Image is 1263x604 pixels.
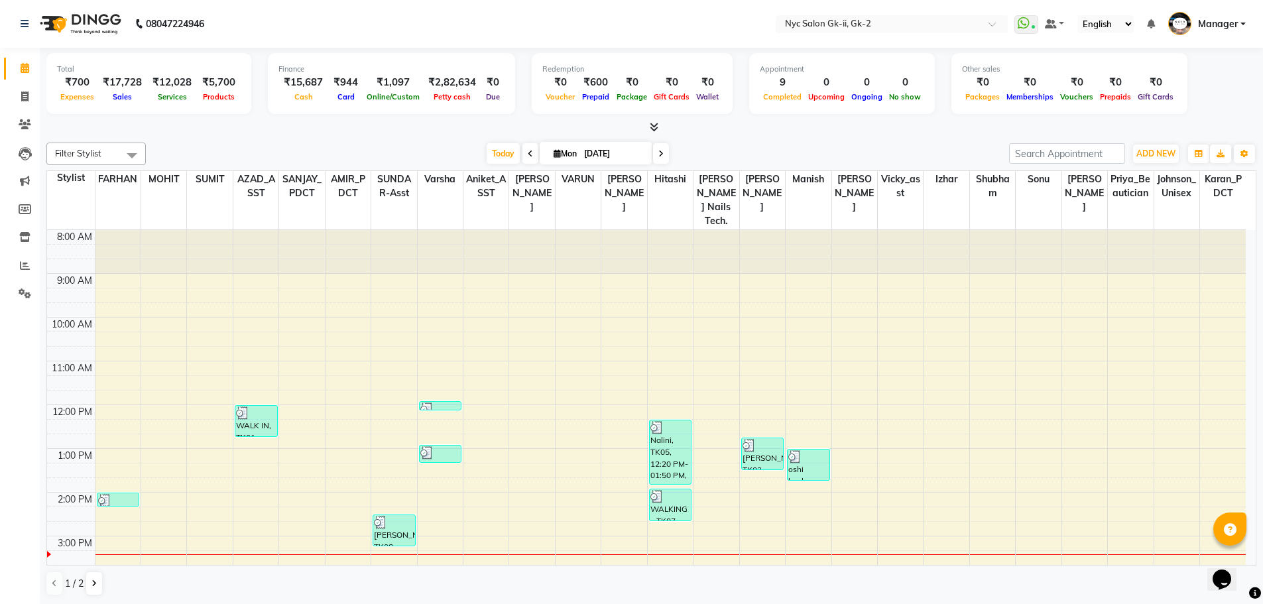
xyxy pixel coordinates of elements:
[420,402,461,410] div: WALK IN, TK01, 11:55 AM-12:00 PM, Threading - Eyebrow Thread (₹100)
[200,92,238,101] span: Products
[1136,149,1175,158] span: ADD NEW
[1062,171,1107,215] span: [PERSON_NAME]
[650,489,692,520] div: WALKING ., TK07, 01:55 PM-02:40 PM, Men's Grooming - Hair Cut with Styling ( Top Stylist) (₹700)
[848,92,886,101] span: Ongoing
[556,171,601,188] span: VARUN
[650,92,693,101] span: Gift Cards
[57,75,97,90] div: ₹700
[601,171,646,215] span: [PERSON_NAME]
[760,75,805,90] div: 9
[962,75,1003,90] div: ₹0
[50,405,95,419] div: 12:00 PM
[147,75,197,90] div: ₹12,028
[1057,92,1097,101] span: Vouchers
[420,446,461,462] div: Nivida, TK02, 12:55 PM-01:20 PM, Threading - Upperlip / Lower Lip Thread (₹100),Body Waxing - Ful...
[95,171,141,188] span: FARHAN
[487,143,520,164] span: Today
[550,149,580,158] span: Mon
[55,536,95,550] div: 3:00 PM
[187,171,232,188] span: SUMIT
[832,171,877,215] span: [PERSON_NAME]
[786,171,831,188] span: Manish
[509,171,554,215] span: [PERSON_NAME]
[805,75,848,90] div: 0
[233,171,278,202] span: AZAD_ASST
[423,75,481,90] div: ₹2,82,634
[373,515,415,546] div: [PERSON_NAME], TK08, 02:30 PM-03:15 PM, Hair Care ( [DEMOGRAPHIC_DATA] ) - Hair Wash & conditioni...
[146,5,204,42] b: 08047224946
[1016,171,1061,188] span: Sonu
[1097,92,1134,101] span: Prepaids
[141,171,186,188] span: MOHIT
[542,75,578,90] div: ₹0
[363,75,423,90] div: ₹1,097
[1097,75,1134,90] div: ₹0
[578,75,613,90] div: ₹600
[328,75,363,90] div: ₹944
[54,230,95,244] div: 8:00 AM
[55,148,101,158] span: Filter Stylist
[278,64,505,75] div: Finance
[878,171,923,202] span: Vicky_asst
[648,171,693,188] span: Hitashi
[1108,171,1153,202] span: Priya_Beautician
[49,361,95,375] div: 11:00 AM
[788,450,829,480] div: oshi lamba, TK04, 01:00 PM-01:45 PM, Hair Care ( [DEMOGRAPHIC_DATA] ) - Hair Wash & conditioning-...
[483,92,503,101] span: Due
[760,64,924,75] div: Appointment
[1207,551,1250,591] iframe: chat widget
[613,75,650,90] div: ₹0
[49,318,95,332] div: 10:00 AM
[924,171,969,188] span: Izhar
[650,420,692,484] div: Nalini, TK05, 12:20 PM-01:50 PM, Hair Color -Women - Touchup REDKEN (₹2000),Hair Color -Women - N...
[97,493,139,506] div: NITIN, TK06, 02:00 PM-02:20 PM, Men's Grooming - [PERSON_NAME] Trim (₹500)
[650,75,693,90] div: ₹0
[1057,75,1097,90] div: ₹0
[279,171,324,202] span: SANJAY_PDCT
[197,75,241,90] div: ₹5,700
[57,64,241,75] div: Total
[481,75,505,90] div: ₹0
[1003,92,1057,101] span: Memberships
[1009,143,1125,164] input: Search Appointment
[1200,171,1246,202] span: Karan_PDCT
[430,92,474,101] span: Petty cash
[235,406,277,436] div: WALK IN, TK01, 12:00 PM-12:45 PM, Hair Care ( [DEMOGRAPHIC_DATA] ) - Hair Wash & conditioning-Ker...
[1133,145,1179,163] button: ADD NEW
[542,92,578,101] span: Voucher
[740,171,785,215] span: [PERSON_NAME]
[54,274,95,288] div: 9:00 AM
[886,75,924,90] div: 0
[580,144,646,164] input: 2025-09-01
[1198,17,1238,31] span: Manager
[693,171,739,229] span: [PERSON_NAME] Nails tech.
[291,92,316,101] span: Cash
[463,171,509,202] span: aniket_ASST
[693,75,722,90] div: ₹0
[55,449,95,463] div: 1:00 PM
[1003,75,1057,90] div: ₹0
[57,92,97,101] span: Expenses
[97,75,147,90] div: ₹17,728
[613,92,650,101] span: Package
[154,92,190,101] span: Services
[278,75,328,90] div: ₹15,687
[579,92,613,101] span: Prepaid
[1134,75,1177,90] div: ₹0
[962,92,1003,101] span: Packages
[1134,92,1177,101] span: Gift Cards
[742,438,784,469] div: [PERSON_NAME], TK03, 12:45 PM-01:30 PM, Men's Grooming - Hair Cut with Styling ( Top Stylist) (₹700)
[371,171,416,202] span: SUNDAR-asst
[970,171,1015,202] span: Shubham
[805,92,848,101] span: Upcoming
[65,577,84,591] span: 1 / 2
[55,493,95,507] div: 2:00 PM
[693,92,722,101] span: Wallet
[334,92,358,101] span: Card
[109,92,135,101] span: Sales
[886,92,924,101] span: No show
[1154,171,1199,202] span: Johnson_Unisex
[760,92,805,101] span: Completed
[47,171,95,185] div: Stylist
[34,5,125,42] img: logo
